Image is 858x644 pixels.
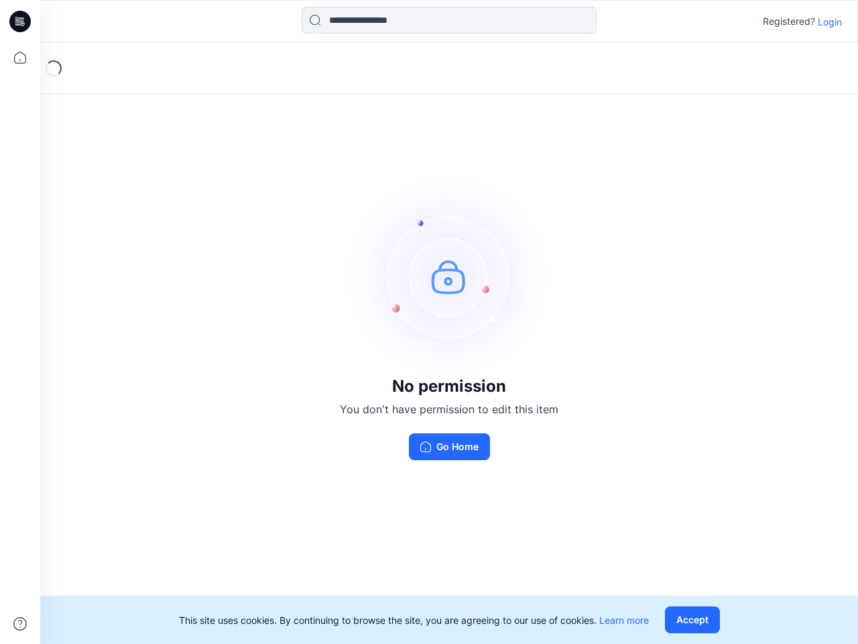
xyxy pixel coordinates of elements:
[340,401,558,417] p: You don't have permission to edit this item
[763,13,815,30] p: Registered?
[179,613,649,627] p: This site uses cookies. By continuing to browse the site, you are agreeing to our use of cookies.
[340,377,558,396] h3: No permission
[665,606,720,633] button: Accept
[409,433,490,460] button: Go Home
[599,614,649,626] a: Learn more
[818,15,842,29] p: Login
[349,176,550,377] img: no-perm.svg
